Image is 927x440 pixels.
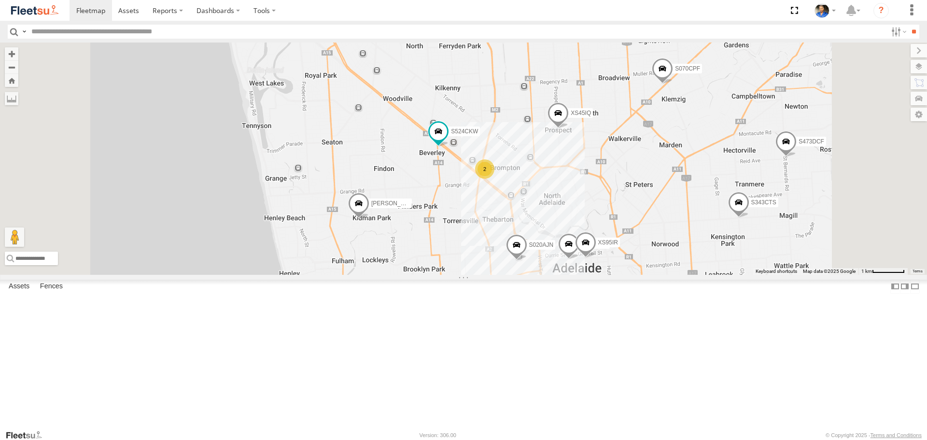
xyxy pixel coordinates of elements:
[675,66,700,72] span: S070CPF
[5,47,18,60] button: Zoom in
[871,432,922,438] a: Terms and Conditions
[900,280,910,294] label: Dock Summary Table to the Right
[5,74,18,87] button: Zoom Home
[910,280,920,294] label: Hide Summary Table
[5,430,50,440] a: Visit our Website
[873,3,889,18] i: ?
[420,432,456,438] div: Version: 306.00
[35,280,68,294] label: Fences
[5,60,18,74] button: Zoom out
[5,227,24,247] button: Drag Pegman onto the map to open Street View
[529,241,554,248] span: S020AJN
[811,3,839,18] div: Matt Draper
[911,108,927,121] label: Map Settings
[4,280,34,294] label: Assets
[756,268,797,275] button: Keyboard shortcuts
[598,240,618,246] span: XS95IR
[799,139,824,145] span: S473DCF
[5,92,18,105] label: Measure
[475,159,494,179] div: 2
[371,200,419,207] span: [PERSON_NAME]
[451,128,478,135] span: S524CKW
[861,269,872,274] span: 1 km
[803,269,856,274] span: Map data ©2025 Google
[571,110,591,117] span: XS45IQ
[20,25,28,39] label: Search Query
[10,4,60,17] img: fleetsu-logo-horizontal.svg
[751,199,776,206] span: S343CTS
[826,432,922,438] div: © Copyright 2025 -
[913,269,923,273] a: Terms (opens in new tab)
[858,268,908,275] button: Map scale: 1 km per 64 pixels
[890,280,900,294] label: Dock Summary Table to the Left
[887,25,908,39] label: Search Filter Options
